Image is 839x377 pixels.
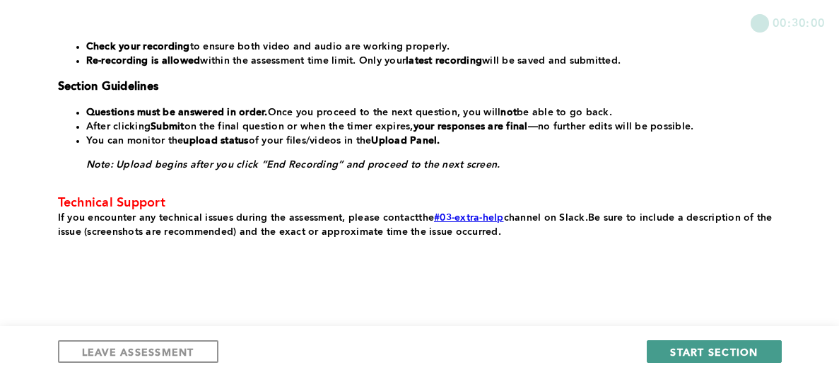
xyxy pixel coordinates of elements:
li: Once you proceed to the next question, you will be able to go back. [86,105,776,120]
strong: upload status [183,136,248,146]
p: the channel on Slack Be sure to include a description of the issue (screenshots are recommended) ... [58,211,776,239]
button: START SECTION [647,340,781,363]
h3: Section Guidelines [58,80,776,94]
li: to ensure both video and audio are working properly. [86,40,776,54]
li: within the assessment time limit. Only your will be saved and submitted. [86,54,776,68]
strong: Questions must be answered in order. [86,108,268,117]
li: After clicking on the final question or when the timer expires, —no further edits will be possible. [86,120,776,134]
strong: Re-recording is allowed [86,56,201,66]
button: LEAVE ASSESSMENT [58,340,218,363]
em: Note: Upload begins after you click “End Recording” and proceed to the next screen. [86,160,500,170]
strong: Upload Panel. [371,136,440,146]
span: If you encounter any technical issues during the assessment, please contact [58,213,419,223]
span: 00:30:00 [773,14,825,30]
span: START SECTION [670,345,758,359]
strong: not [500,108,517,117]
a: #03-extra-help [434,213,504,223]
li: You can monitor the of your files/videos in the [86,134,776,148]
span: . [585,213,588,223]
span: Technical Support [58,197,165,209]
strong: your responses are final [413,122,528,132]
strong: latest recording [406,56,482,66]
strong: Submit [151,122,184,132]
span: LEAVE ASSESSMENT [82,345,194,359]
strong: Check your recording [86,42,190,52]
